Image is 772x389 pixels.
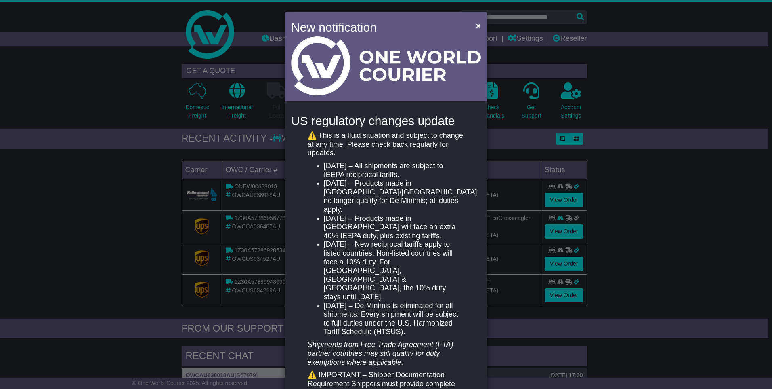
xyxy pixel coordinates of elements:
[476,21,481,30] span: ×
[324,302,464,336] li: [DATE] – De Minimis is eliminated for all shipments. Every shipment will be subject to full dutie...
[308,340,453,366] em: Shipments from Free Trade Agreement (FTA) partner countries may still qualify for duty exemptions...
[291,36,481,95] img: Light
[472,17,485,34] button: Close
[324,162,464,179] li: [DATE] – All shipments are subject to IEEPA reciprocal tariffs.
[308,131,464,158] p: ⚠️ This is a fluid situation and subject to change at any time. Please check back regularly for u...
[324,240,464,301] li: [DATE] – New reciprocal tariffs apply to listed countries. Non-listed countries will face a 10% d...
[291,114,481,127] h4: US regulatory changes update
[324,214,464,241] li: [DATE] – Products made in [GEOGRAPHIC_DATA] will face an extra 40% IEEPA duty, plus existing tari...
[324,179,464,214] li: [DATE] – Products made in [GEOGRAPHIC_DATA]/[GEOGRAPHIC_DATA] no longer qualify for De Minimis; a...
[291,18,464,36] h4: New notification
